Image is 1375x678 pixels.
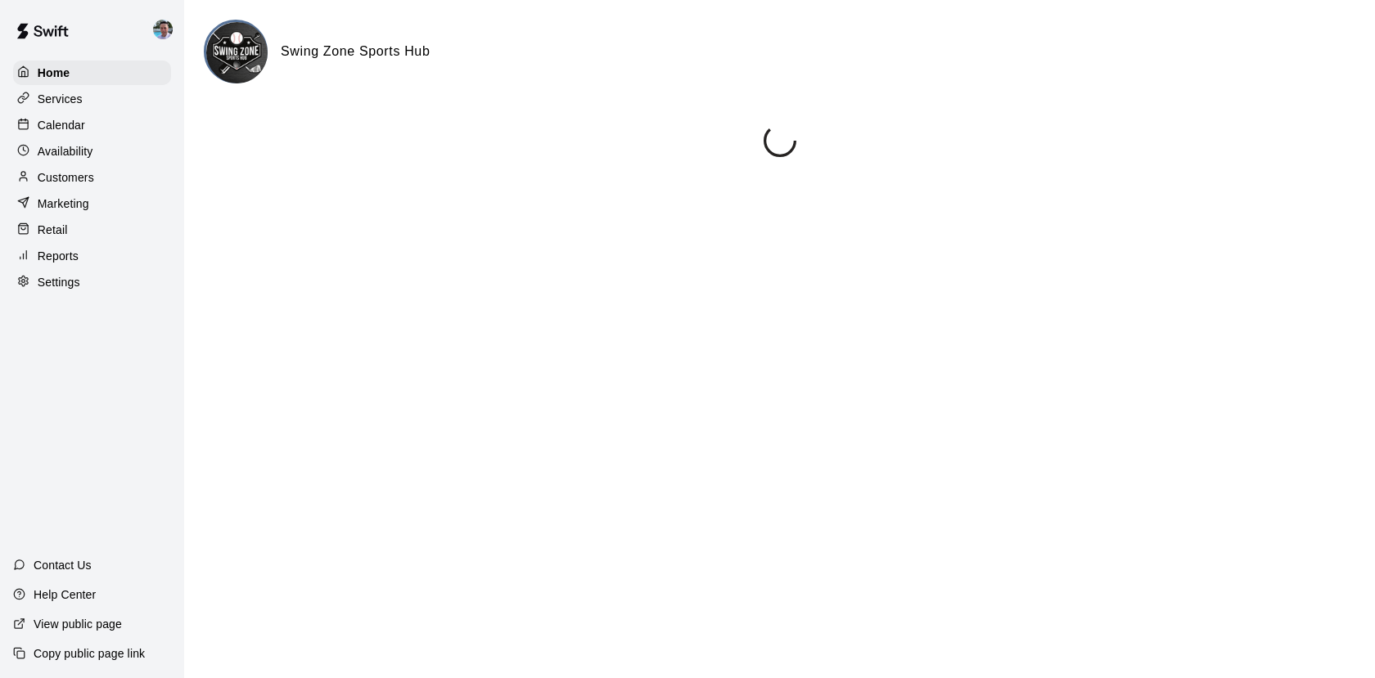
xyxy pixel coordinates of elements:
[13,165,171,190] a: Customers
[13,139,171,164] a: Availability
[34,645,145,662] p: Copy public page link
[13,113,171,137] a: Calendar
[38,222,68,238] p: Retail
[13,218,171,242] a: Retail
[38,248,79,264] p: Reports
[34,557,92,573] p: Contact Us
[281,41,430,62] h6: Swing Zone Sports Hub
[38,65,70,81] p: Home
[13,191,171,216] a: Marketing
[34,586,96,603] p: Help Center
[13,87,171,111] a: Services
[153,20,173,39] img: Ryan Goehring
[13,244,171,268] a: Reports
[150,13,184,46] div: Ryan Goehring
[38,274,80,290] p: Settings
[13,61,171,85] a: Home
[38,117,85,133] p: Calendar
[38,195,89,212] p: Marketing
[38,91,83,107] p: Services
[206,22,268,83] img: Swing Zone Sports Hub logo
[38,169,94,186] p: Customers
[38,143,93,159] p: Availability
[13,270,171,294] a: Settings
[34,616,122,632] p: View public page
